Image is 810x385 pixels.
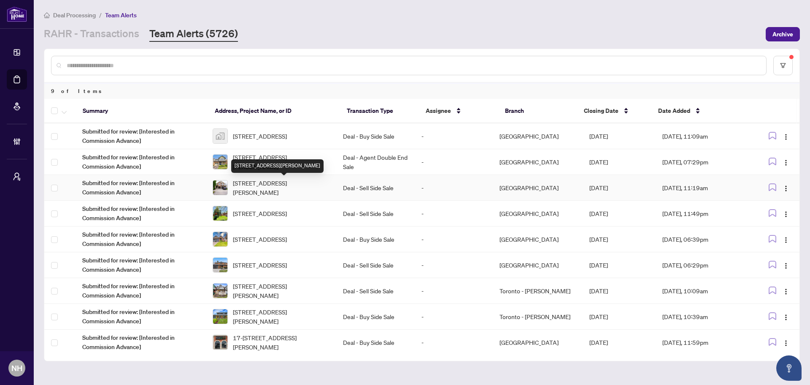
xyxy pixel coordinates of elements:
span: Submitted for review: [Interested in Commission Advance] [82,204,199,223]
span: NH [11,362,22,374]
button: Logo [779,207,793,220]
td: [GEOGRAPHIC_DATA] [493,175,583,201]
span: filter [780,63,786,68]
button: Logo [779,155,793,169]
span: Submitted for review: [Interested in Commission Advance] [82,178,199,197]
img: thumbnail-img [213,129,227,143]
td: Deal - Buy Side Sale [336,330,414,355]
td: [GEOGRAPHIC_DATA] [493,201,583,227]
button: Logo [779,258,793,272]
td: - [415,227,493,252]
span: home [44,12,50,18]
td: Deal - Buy Side Sale [336,304,414,330]
span: Archive [772,27,793,41]
button: Logo [779,129,793,143]
img: logo [7,6,27,22]
img: thumbnail-img [213,206,227,221]
img: thumbnail-img [213,155,227,169]
td: [DATE] [583,304,656,330]
img: Logo [783,314,789,321]
span: Submitted for review: [Interested in Commission Advance] [82,127,199,145]
td: Toronto - [PERSON_NAME] [493,304,583,330]
span: Submitted for review: [Interested in Commission Advance] [82,153,199,171]
td: - [415,123,493,149]
td: [DATE], 06:29pm [656,252,750,278]
img: Logo [783,262,789,269]
td: Deal - Sell Side Sale [336,252,414,278]
td: [GEOGRAPHIC_DATA] [493,123,583,149]
th: Address, Project Name, or ID [208,99,340,123]
button: filter [773,56,793,75]
img: Logo [783,159,789,166]
td: [GEOGRAPHIC_DATA] [493,330,583,355]
td: [DATE] [583,330,656,355]
span: user-switch [13,172,21,181]
td: - [415,175,493,201]
td: [DATE], 11:19am [656,175,750,201]
td: [DATE], 06:39pm [656,227,750,252]
span: [STREET_ADDRESS][PERSON_NAME] [233,281,329,300]
img: thumbnail-img [213,180,227,195]
img: Logo [783,211,789,218]
td: [DATE] [583,175,656,201]
span: Closing Date [584,106,618,115]
td: Deal - Sell Side Sale [336,175,414,201]
span: Submitted for review: [Interested in Commission Advance] [82,230,199,248]
div: [STREET_ADDRESS][PERSON_NAME] [231,159,324,173]
td: [GEOGRAPHIC_DATA] [493,149,583,175]
img: thumbnail-img [213,335,227,350]
span: Team Alerts [105,11,137,19]
td: - [415,201,493,227]
th: Closing Date [577,99,651,123]
th: Summary [76,99,208,123]
td: Deal - Buy Side Sale [336,227,414,252]
span: Date Added [658,106,690,115]
span: [STREET_ADDRESS][PERSON_NAME] [233,307,329,326]
a: Team Alerts (5726) [149,27,238,42]
span: [STREET_ADDRESS] [233,131,287,141]
li: / [99,10,102,20]
img: thumbnail-img [213,309,227,324]
td: - [415,304,493,330]
span: [STREET_ADDRESS] [233,260,287,270]
th: Transaction Type [340,99,419,123]
span: [STREET_ADDRESS][PERSON_NAME] [233,178,329,197]
td: [DATE], 10:09am [656,278,750,304]
img: Logo [783,288,789,295]
td: [DATE] [583,252,656,278]
td: [DATE], 10:39am [656,304,750,330]
td: [DATE] [583,123,656,149]
button: Logo [779,310,793,323]
td: - [415,278,493,304]
td: [DATE] [583,201,656,227]
td: [DATE], 11:59pm [656,330,750,355]
img: thumbnail-img [213,258,227,272]
td: [DATE] [583,278,656,304]
span: Deal Processing [53,11,96,19]
button: Open asap [776,355,802,381]
th: Branch [498,99,578,123]
td: [DATE], 11:49pm [656,201,750,227]
img: Logo [783,185,789,192]
span: Submitted for review: [Interested in Commission Advance] [82,307,199,326]
img: Logo [783,237,789,243]
td: Deal - Buy Side Sale [336,123,414,149]
th: Date Added [651,99,746,123]
td: [DATE], 11:09am [656,123,750,149]
span: [STREET_ADDRESS][PERSON_NAME] [233,153,329,171]
button: Logo [779,232,793,246]
td: - [415,252,493,278]
td: - [415,149,493,175]
span: [STREET_ADDRESS] [233,209,287,218]
span: Submitted for review: [Interested in Commission Advance] [82,281,199,300]
td: Toronto - [PERSON_NAME] [493,278,583,304]
a: RAHR - Transactions [44,27,139,42]
span: Submitted for review: [Interested in Commission Advance] [82,256,199,274]
span: Assignee [426,106,451,115]
button: Logo [779,181,793,194]
button: Logo [779,284,793,298]
td: [DATE] [583,149,656,175]
span: Submitted for review: [Interested in Commission Advance] [82,333,199,352]
td: Deal - Sell Side Sale [336,201,414,227]
span: [STREET_ADDRESS] [233,235,287,244]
